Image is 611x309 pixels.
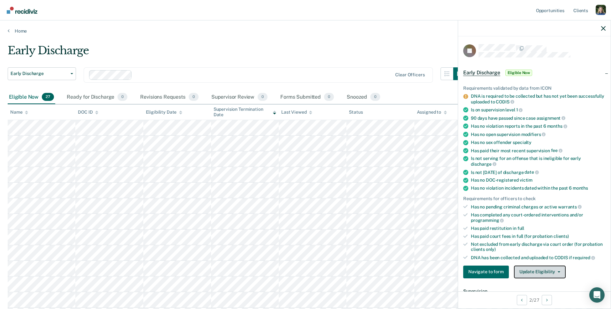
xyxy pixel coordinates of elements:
[471,148,606,154] div: Has paid their most recent supervision
[554,234,569,239] span: clients)
[471,107,606,113] div: Is on supervision level
[513,140,532,145] span: specialty
[417,109,447,115] div: Assigned to
[11,71,68,76] span: Early Discharge
[551,148,562,153] span: fee
[146,109,183,115] div: Eligibility Date
[573,185,588,191] span: months
[471,212,606,223] div: Has completed any court-ordered interventions and/or
[486,247,496,252] span: only)
[547,124,567,129] span: months
[463,70,500,76] span: Early Discharge
[542,295,552,305] button: Next Opportunity
[8,28,603,34] a: Home
[558,204,582,209] span: warrants
[78,109,98,115] div: DOC ID
[589,287,605,303] div: Open Intercom Messenger
[471,170,606,175] div: Is not [DATE] of discharge
[463,266,511,278] a: Navigate to form link
[139,90,200,104] div: Revisions Requests
[8,90,55,104] div: Eligible Now
[524,170,539,175] span: date
[516,107,523,112] span: 1
[117,93,127,101] span: 0
[471,140,606,145] div: Has no sex offender
[471,132,606,137] div: Has no open supervision
[514,266,566,278] button: Update Eligibility
[345,90,381,104] div: Snoozed
[458,291,611,308] div: 2 / 27
[8,44,466,62] div: Early Discharge
[324,93,334,101] span: 0
[42,93,54,101] span: 27
[458,63,611,83] div: Early DischargeEligible Now
[521,132,546,137] span: modifiers
[471,115,606,121] div: 90 days have passed since case
[596,5,606,15] button: Profile dropdown button
[258,93,268,101] span: 0
[471,162,496,167] span: discharge
[520,177,532,183] span: victim
[471,156,606,167] div: Is not serving for an offense that is ineligible for early
[370,93,380,101] span: 0
[517,226,524,231] span: full
[7,7,37,14] img: Recidiviz
[573,255,595,260] span: required
[471,204,606,210] div: Has no pending criminal charges or active
[537,116,565,121] span: assignment
[281,109,312,115] div: Last Viewed
[65,90,129,104] div: Ready for Discharge
[463,266,509,278] button: Navigate to form
[279,90,335,104] div: Forms Submitted
[505,70,532,76] span: Eligible Now
[471,226,606,231] div: Has paid restitution in
[471,123,606,129] div: Has no violation reports in the past 6
[471,242,606,252] div: Not excluded from early discharge via court order (for probation clients
[189,93,199,101] span: 0
[463,196,606,201] div: Requirements for officers to check
[471,94,606,104] div: DNA is required to be collected but has not yet been successfully uploaded to CODIS
[210,90,269,104] div: Supervisor Review
[517,295,527,305] button: Previous Opportunity
[471,185,606,191] div: Has no violation incidents dated within the past 6
[463,86,606,91] div: Requirements validated by data from ICON
[349,109,363,115] div: Status
[10,109,28,115] div: Name
[471,234,606,239] div: Has paid court fees in full (for probation
[471,255,606,260] div: DNA has been collected and uploaded to CODIS if
[463,289,606,294] dt: Supervision
[395,72,425,78] div: Clear officers
[471,218,504,223] span: programming
[214,107,276,117] div: Supervision Termination Date
[471,177,606,183] div: Has no DOC-registered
